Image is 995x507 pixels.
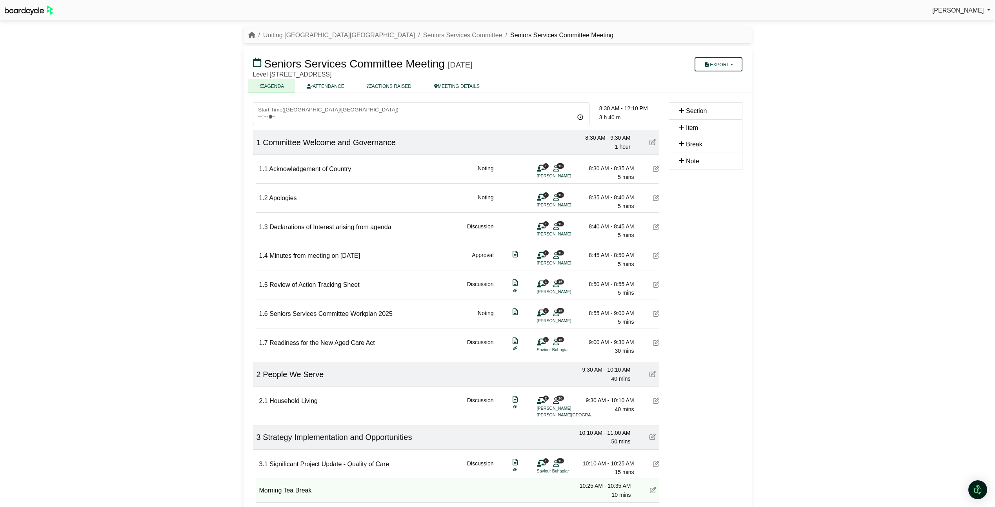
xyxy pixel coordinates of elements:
li: [PERSON_NAME] [537,260,596,266]
span: Strategy Implementation and Opportunities [263,433,412,441]
span: 15 [557,192,564,197]
li: [PERSON_NAME] [537,317,596,324]
span: Section [686,108,707,114]
span: 2 [543,396,549,401]
div: 10:25 AM - 10:35 AM [576,481,631,490]
span: 1.6 [259,310,268,317]
div: 9:30 AM - 10:10 AM [579,396,634,405]
div: 8:35 AM - 8:40 AM [579,193,634,202]
nav: breadcrumb [248,30,614,40]
span: Declarations of Interest arising from agenda [269,224,391,230]
div: 8:55 AM - 9:00 AM [579,309,634,317]
span: 1.2 [259,195,268,201]
span: Seniors Services Committee Meeting [264,58,445,70]
span: 15 [557,250,564,255]
div: 9:30 AM - 10:10 AM [576,365,631,374]
span: 15 [557,221,564,226]
div: 10:10 AM - 11:00 AM [576,429,631,437]
li: Saviour Buhagiar [537,468,596,474]
span: 15 [557,337,564,342]
span: 5 mins [618,203,634,209]
span: 1.4 [259,252,268,259]
a: Seniors Services Committee [423,32,502,38]
span: 2 [256,370,261,379]
li: [PERSON_NAME] [537,173,596,179]
span: 3 h 40 m [599,114,620,120]
span: 1 hour [615,144,631,150]
li: Saviour Buhagiar [537,347,596,353]
span: 1 [543,308,549,313]
span: Morning Tea Break [259,487,312,494]
a: [PERSON_NAME] [932,5,990,16]
span: 1 [256,138,261,147]
div: Approval [472,251,493,268]
span: 3.1 [259,461,268,467]
span: 40 mins [611,376,630,382]
span: Significant Project Update - Quality of Care [269,461,389,467]
span: 5 mins [618,232,634,238]
span: People We Serve [263,370,324,379]
img: BoardcycleBlackGreen-aaafeed430059cb809a45853b8cf6d952af9d84e6e89e1f1685b34bfd5cb7d64.svg [5,5,53,15]
span: 30 mins [615,348,634,354]
div: 8:45 AM - 8:50 AM [579,251,634,259]
div: Noting [478,309,493,326]
span: 5 mins [618,319,634,325]
a: MEETING DETAILS [423,79,491,93]
span: Seniors Services Committee Workplan 2025 [269,310,393,317]
div: 10:10 AM - 10:25 AM [579,459,634,468]
span: Household Living [269,398,318,404]
div: 8:40 AM - 8:45 AM [579,222,634,231]
span: 50 mins [611,438,630,445]
span: 15 [557,163,564,168]
span: 1 [543,458,549,463]
span: [PERSON_NAME] [932,7,984,14]
div: 8:30 AM - 8:35 AM [579,164,634,173]
span: 40 mins [615,406,634,412]
div: Noting [478,193,493,211]
span: Break [686,141,702,148]
div: 8:50 AM - 8:55 AM [579,280,634,288]
a: ACTIONS RAISED [356,79,423,93]
span: 1.3 [259,224,268,230]
div: Discussion [467,280,494,297]
span: 5 mins [618,290,634,296]
div: Discussion [467,396,494,418]
span: 15 [557,458,564,463]
span: Review of Action Tracking Sheet [269,281,359,288]
span: 2.1 [259,398,268,404]
li: [PERSON_NAME] [537,202,596,208]
li: [PERSON_NAME][GEOGRAPHIC_DATA] [537,412,596,418]
div: Noting [478,164,493,182]
span: Committee Welcome and Governance [263,138,396,147]
span: Minutes from meeting on [DATE] [269,252,360,259]
span: Acknowledgement of Country [269,166,351,172]
span: 15 [557,279,564,285]
span: 1.1 [259,166,268,172]
span: 1.7 [259,339,268,346]
span: 5 mins [618,261,634,267]
div: Open Intercom Messenger [968,480,987,499]
span: Apologies [269,195,296,201]
span: 1 [543,163,549,168]
span: Level [STREET_ADDRESS] [253,71,332,78]
div: 9:00 AM - 9:30 AM [579,338,634,347]
button: Export [695,57,742,71]
span: 15 [557,308,564,313]
div: Discussion [467,459,494,477]
span: Readiness for the New Aged Care Act [269,339,375,346]
a: AGENDA [248,79,296,93]
span: 5 mins [618,174,634,180]
span: 1 [543,192,549,197]
a: ATTENDANCE [295,79,355,93]
div: Discussion [467,222,494,240]
span: 16 [557,396,564,401]
span: Item [686,124,698,131]
span: 1 [543,337,549,342]
div: [DATE] [448,60,473,69]
span: 10 mins [611,492,631,498]
div: 8:30 AM - 9:30 AM [576,133,631,142]
li: Seniors Services Committee Meeting [502,30,614,40]
span: 1 [543,250,549,255]
li: [PERSON_NAME] [537,288,596,295]
a: Uniting [GEOGRAPHIC_DATA][GEOGRAPHIC_DATA] [263,32,415,38]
